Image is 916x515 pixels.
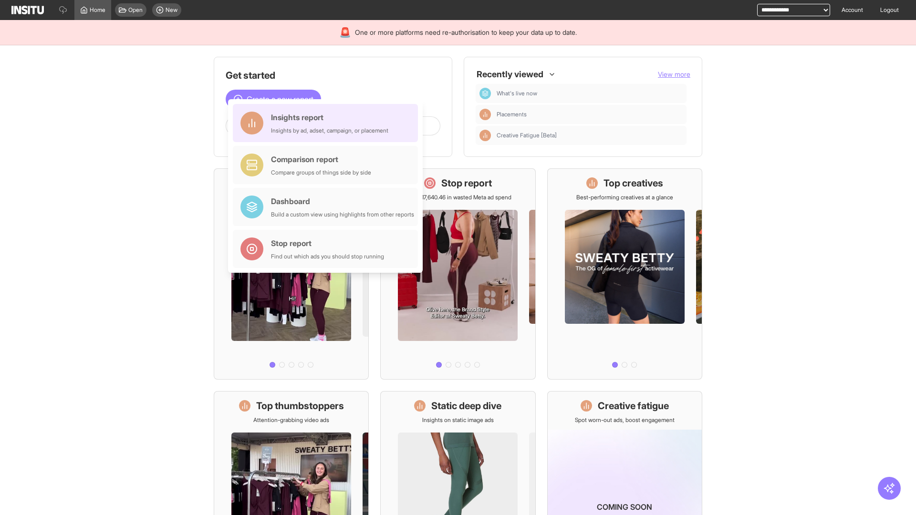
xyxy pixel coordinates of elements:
[422,416,494,424] p: Insights on static image ads
[497,111,683,118] span: Placements
[226,69,440,82] h1: Get started
[271,112,388,123] div: Insights report
[441,176,492,190] h1: Stop report
[339,26,351,39] div: 🚨
[497,90,683,97] span: What's live now
[253,416,329,424] p: Attention-grabbing video ads
[479,130,491,141] div: Insights
[658,70,690,78] span: View more
[90,6,105,14] span: Home
[271,154,371,165] div: Comparison report
[479,88,491,99] div: Dashboard
[547,168,702,380] a: Top creativesBest-performing creatives at a glance
[271,211,414,218] div: Build a custom view using highlights from other reports
[497,111,527,118] span: Placements
[355,28,577,37] span: One or more platforms need re-authorisation to keep your data up to date.
[497,90,537,97] span: What's live now
[271,127,388,134] div: Insights by ad, adset, campaign, or placement
[256,399,344,412] h1: Top thumbstoppers
[380,168,535,380] a: Stop reportSave £17,640.46 in wasted Meta ad spend
[247,93,313,105] span: Create a new report
[271,196,414,207] div: Dashboard
[166,6,177,14] span: New
[604,176,663,190] h1: Top creatives
[497,132,557,139] span: Creative Fatigue [Beta]
[271,253,384,260] div: Find out which ads you should stop running
[497,132,683,139] span: Creative Fatigue [Beta]
[226,90,321,109] button: Create a new report
[576,194,673,201] p: Best-performing creatives at a glance
[479,109,491,120] div: Insights
[214,168,369,380] a: What's live nowSee all active ads instantly
[271,237,384,249] div: Stop report
[128,6,143,14] span: Open
[405,194,511,201] p: Save £17,640.46 in wasted Meta ad spend
[271,169,371,176] div: Compare groups of things side by side
[11,6,44,14] img: Logo
[431,399,501,412] h1: Static deep dive
[658,70,690,79] button: View more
